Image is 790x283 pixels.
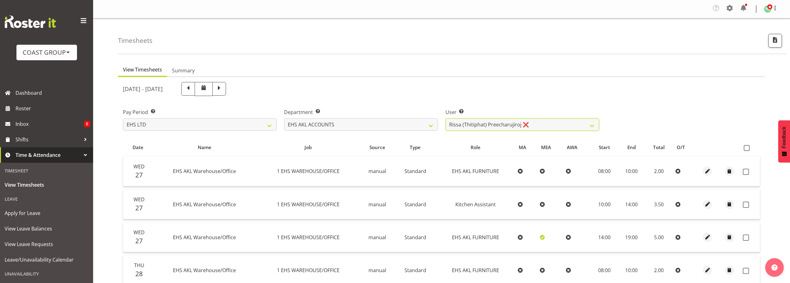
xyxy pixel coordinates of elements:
span: Feedback [781,126,787,148]
span: View Timesheets [5,180,88,189]
span: View Timesheets [123,66,162,73]
h4: Timesheets [118,37,152,44]
span: 6 [84,121,90,127]
span: Shifts [16,135,81,144]
a: Apply for Leave [2,205,92,221]
span: Apply for Leave [5,208,88,218]
span: Roster [16,104,90,113]
a: Leave/Unavailability Calendar [2,252,92,267]
span: Leave/Unavailability Calendar [5,255,88,264]
div: Leave [2,193,92,205]
img: help-xxl-2.png [771,264,778,271]
span: Summary [172,67,195,74]
div: Unavailability [2,267,92,280]
span: Time & Attendance [16,150,81,160]
div: Timesheet [2,164,92,177]
div: COAST GROUP [23,48,71,57]
img: woojin-jung1017.jpg [764,5,771,13]
span: View Leave Balances [5,224,88,233]
a: View Leave Balances [2,221,92,236]
button: Feedback - Show survey [778,120,790,162]
span: View Leave Requests [5,240,88,249]
a: View Leave Requests [2,236,92,252]
span: Dashboard [16,88,90,98]
a: View Timesheets [2,177,92,193]
button: Export CSV [768,34,782,48]
img: Rosterit website logo [5,16,56,28]
span: Inbox [16,119,84,129]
